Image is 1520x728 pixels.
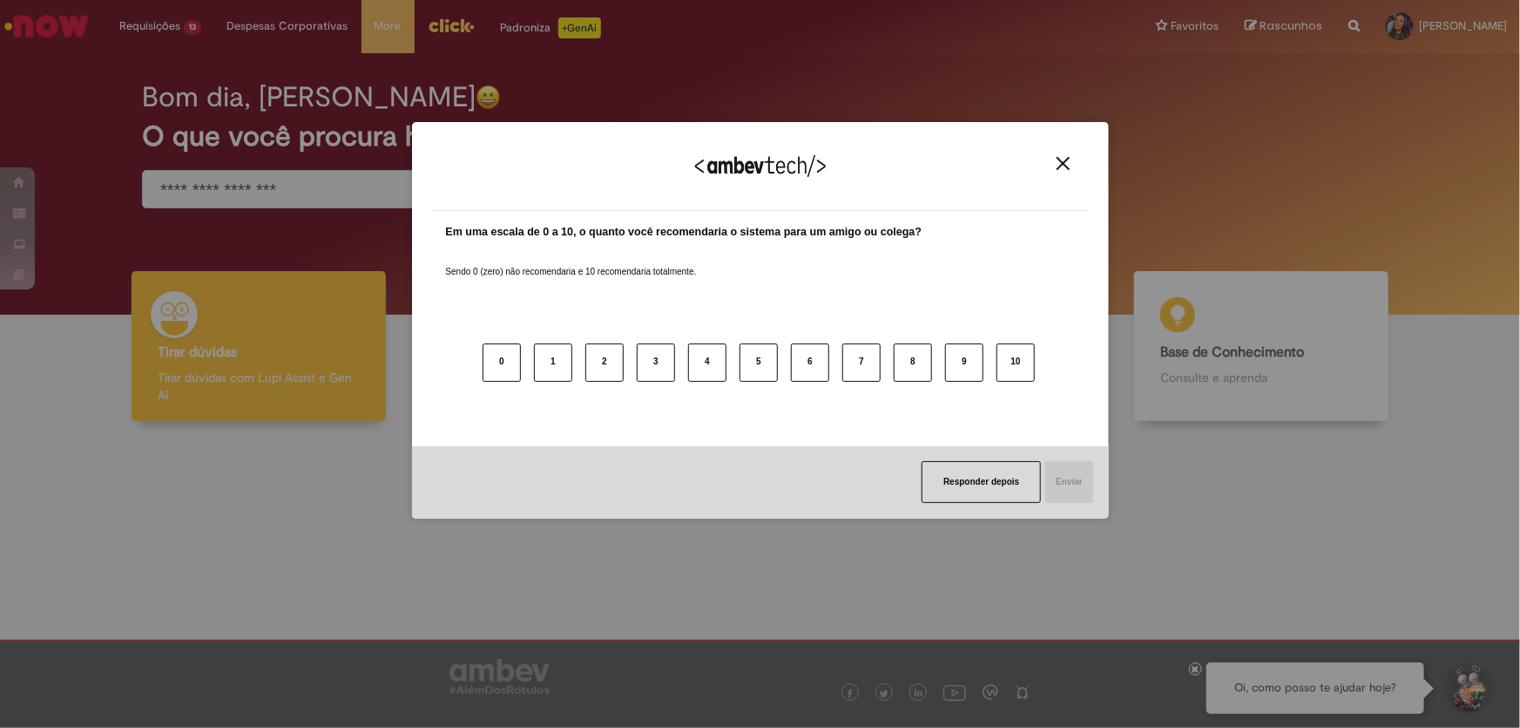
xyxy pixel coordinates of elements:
button: 4 [688,344,726,382]
button: 8 [894,344,932,382]
button: 7 [842,344,881,382]
button: Close [1051,156,1075,171]
button: 9 [945,344,983,382]
button: 1 [534,344,572,382]
img: Logo Ambevtech [695,155,826,177]
button: 0 [483,344,521,382]
button: 10 [996,344,1035,382]
button: 3 [637,344,675,382]
button: Responder depois [922,461,1041,503]
label: Em uma escala de 0 a 10, o quanto você recomendaria o sistema para um amigo ou colega? [446,224,922,241]
label: Sendo 0 (zero) não recomendaria e 10 recomendaria totalmente. [446,245,697,278]
img: Close [1057,157,1070,170]
button: 2 [585,344,624,382]
button: 6 [791,344,829,382]
button: 5 [740,344,778,382]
